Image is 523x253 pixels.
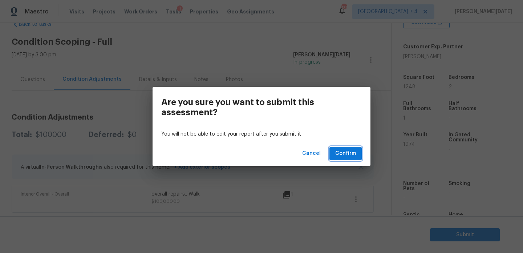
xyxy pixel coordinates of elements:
[161,130,362,138] p: You will not be able to edit your report after you submit it
[299,147,324,160] button: Cancel
[302,149,321,158] span: Cancel
[329,147,362,160] button: Confirm
[335,149,356,158] span: Confirm
[161,97,329,117] h3: Are you sure you want to submit this assessment?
